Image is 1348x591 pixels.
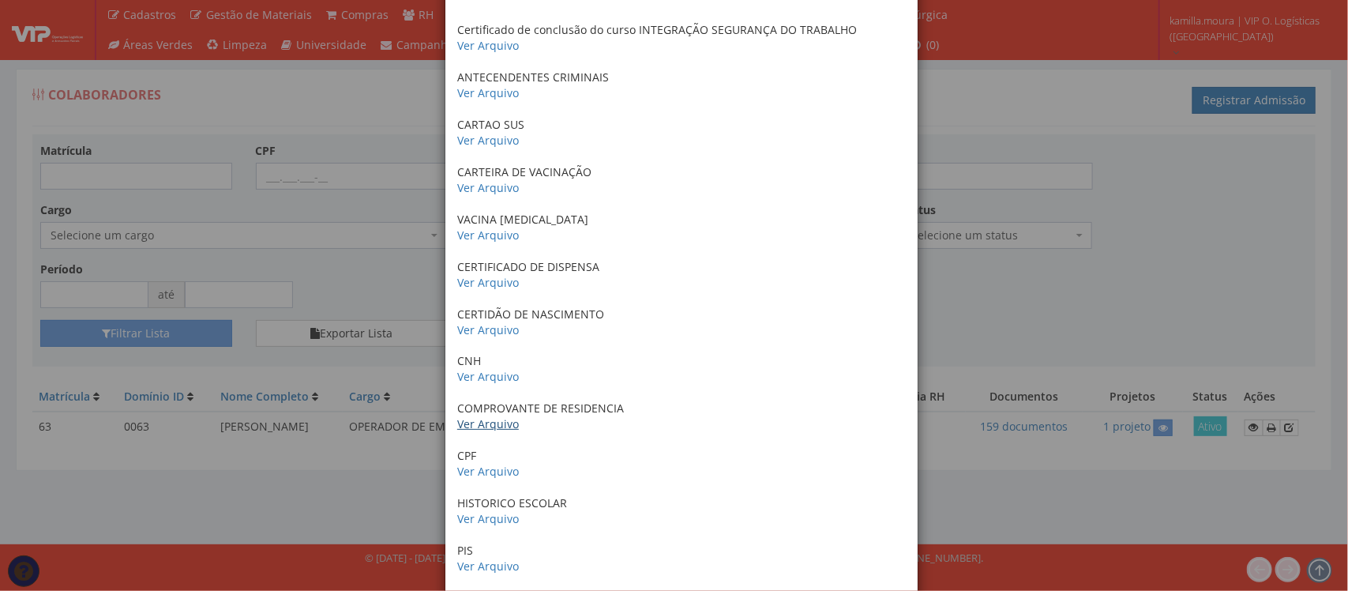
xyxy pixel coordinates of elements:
a: Ver Arquivo [457,322,519,337]
p: CPF [457,448,906,480]
p: HISTORICO ESCOLAR [457,495,906,527]
p: CERTIFICADO DE DISPENSA [457,259,906,291]
a: Ver Arquivo [457,464,519,479]
p: ANTECENDENTES CRIMINAIS [457,70,906,101]
p: Certificado de conclusão do curso INTEGRAÇÃO SEGURANÇA DO TRABALHO [457,22,906,54]
a: Ver Arquivo [457,559,519,574]
p: CNH [457,353,906,385]
a: Ver Arquivo [457,180,519,195]
p: CARTEIRA DE VACINAÇÃO [457,164,906,196]
a: Ver Arquivo [457,38,519,53]
a: Ver Arquivo [457,416,519,431]
a: Ver Arquivo [457,369,519,384]
p: VACINA [MEDICAL_DATA] [457,212,906,243]
p: CARTAO SUS [457,117,906,149]
a: Ver Arquivo [457,85,519,100]
a: Ver Arquivo [457,133,519,148]
a: Ver Arquivo [457,511,519,526]
p: CERTIDÃO DE NASCIMENTO [457,307,906,338]
p: COMPROVANTE DE RESIDENCIA [457,401,906,432]
a: Ver Arquivo [457,275,519,290]
p: PIS [457,543,906,574]
a: Ver Arquivo [457,228,519,243]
